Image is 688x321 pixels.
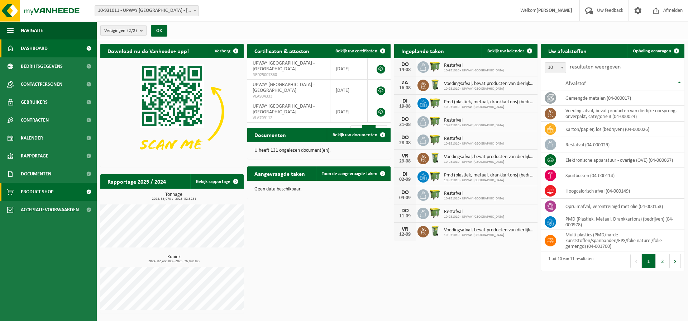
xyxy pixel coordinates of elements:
div: VR [398,226,412,232]
div: ZA [398,80,412,86]
td: restafval (04-000029) [560,137,684,152]
div: 28-08 [398,141,412,146]
button: Next [670,254,681,268]
div: 16-08 [398,86,412,91]
h2: Uw afvalstoffen [541,44,594,58]
h2: Documenten [247,128,293,142]
td: karton/papier, los (bedrijven) (04-000026) [560,122,684,137]
span: Restafval [444,118,504,123]
span: VLA904333 [253,94,325,99]
div: 1 tot 10 van 11 resultaten [545,253,593,269]
span: Restafval [444,191,504,197]
img: WB-1100-HPE-GN-50 [429,207,441,219]
span: 10-931010 - UPWAY [GEOGRAPHIC_DATA] [444,197,504,201]
div: DI [398,171,412,177]
span: Navigatie [21,22,43,39]
td: elektronische apparatuur - overige (OVE) (04-000067) [560,152,684,168]
a: Bekijk uw kalender [482,44,537,58]
span: Acceptatievoorwaarden [21,201,79,219]
span: Contracten [21,111,49,129]
div: 11-09 [398,214,412,219]
span: 10-931010 - UPWAY [GEOGRAPHIC_DATA] [444,160,534,164]
button: Vestigingen(2/2) [100,25,147,36]
div: 19-08 [398,104,412,109]
div: DO [398,135,412,141]
span: UPWAY [GEOGRAPHIC_DATA] - [GEOGRAPHIC_DATA] [253,104,315,115]
div: DI [398,98,412,104]
div: 04-09 [398,195,412,200]
img: WB-1100-HPE-GN-50 [429,170,441,182]
span: 10 [545,63,566,73]
span: Dashboard [21,39,48,57]
img: Download de VHEPlus App [100,58,244,166]
h2: Aangevraagde taken [247,166,312,180]
span: 10-931011 - UPWAY BELGIUM - MECHELEN [95,5,199,16]
button: Verberg [209,44,243,58]
span: Verberg [215,49,230,53]
div: VR [398,153,412,159]
span: Ophaling aanvragen [633,49,671,53]
button: 1 [642,254,656,268]
div: DO [398,208,412,214]
p: U heeft 131 ongelezen document(en). [254,148,383,153]
span: Restafval [444,136,504,142]
h2: Rapportage 2025 / 2024 [100,174,173,188]
span: 10-931011 - UPWAY BELGIUM - MECHELEN [95,6,199,16]
span: 10-931010 - UPWAY [GEOGRAPHIC_DATA] [444,233,534,237]
div: DO [398,190,412,195]
img: WB-1100-HPE-GN-50 [429,133,441,146]
img: WB-1100-HPE-GN-50 [429,97,441,109]
h2: Ingeplande taken [394,44,451,58]
td: spuitbussen (04-000114) [560,168,684,183]
a: Bekijk rapportage [190,174,243,189]
span: Bekijk uw kalender [487,49,524,53]
span: 10-931010 - UPWAY [GEOGRAPHIC_DATA] [444,105,534,109]
span: 10 [545,62,566,73]
p: Geen data beschikbaar. [254,187,383,192]
img: WB-0140-HPE-GN-50 [429,79,441,91]
h2: Download nu de Vanheede+ app! [100,44,196,58]
td: gemengde metalen (04-000017) [560,90,684,106]
span: 10-931010 - UPWAY [GEOGRAPHIC_DATA] [444,142,504,146]
td: [DATE] [330,58,368,80]
span: 10-931010 - UPWAY [GEOGRAPHIC_DATA] [444,69,504,73]
td: hoogcalorisch afval (04-000149) [560,183,684,199]
count: (2/2) [127,28,137,33]
span: Bedrijfsgegevens [21,57,63,75]
span: 10-931010 - UPWAY [GEOGRAPHIC_DATA] [444,215,504,219]
span: Contactpersonen [21,75,62,93]
button: Previous [630,254,642,268]
h3: Tonnage [104,192,244,201]
span: Rapportage [21,147,48,165]
div: 12-09 [398,232,412,237]
div: 21-08 [398,122,412,127]
div: 29-08 [398,159,412,164]
span: Pmd (plastiek, metaal, drankkartons) (bedrijven) [444,173,534,178]
td: [DATE] [330,101,368,123]
div: DO [398,117,412,122]
h2: Certificaten & attesten [247,44,316,58]
span: VLA709112 [253,115,325,121]
span: Toon de aangevraagde taken [322,171,377,176]
span: Documenten [21,165,51,183]
span: RED25007860 [253,72,325,78]
td: [DATE] [330,80,368,101]
span: Vestigingen [104,25,137,36]
span: Product Shop [21,183,53,201]
img: WB-0140-HPE-GN-50 [429,152,441,164]
strong: [PERSON_NAME] [536,8,572,13]
img: WB-1100-HPE-GN-50 [429,188,441,200]
span: 10-931010 - UPWAY [GEOGRAPHIC_DATA] [444,178,534,183]
button: OK [151,25,167,37]
span: Voedingsafval, bevat producten van dierlijke oorsprong, onverpakt, categorie 3 [444,81,534,87]
span: 2024: 82,460 m3 - 2025: 76,820 m3 [104,260,244,263]
h3: Kubiek [104,255,244,263]
a: Toon de aangevraagde taken [316,166,390,181]
span: Voedingsafval, bevat producten van dierlijke oorsprong, onverpakt, categorie 3 [444,154,534,160]
span: Gebruikers [21,93,48,111]
td: voedingsafval, bevat producten van dierlijke oorsprong, onverpakt, categorie 3 (04-000024) [560,106,684,122]
span: 10-931010 - UPWAY [GEOGRAPHIC_DATA] [444,123,504,128]
span: Pmd (plastiek, metaal, drankkartons) (bedrijven) [444,99,534,105]
td: PMD (Plastiek, Metaal, Drankkartons) (bedrijven) (04-000978) [560,214,684,230]
img: WB-1100-HPE-GN-50 [429,60,441,72]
